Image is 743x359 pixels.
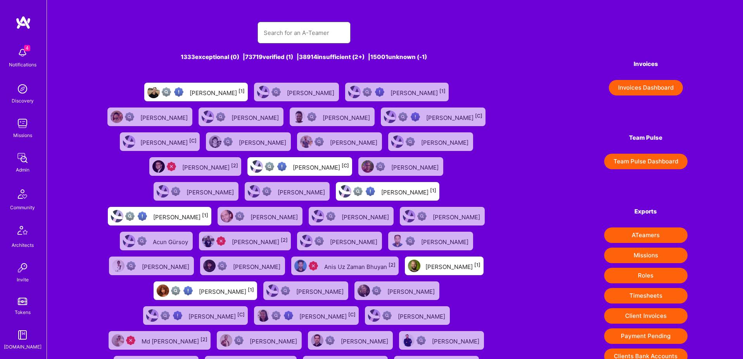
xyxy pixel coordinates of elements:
img: User Avatar [403,210,415,222]
img: Not fully vetted [265,162,274,171]
a: User AvatarNot Scrubbed[PERSON_NAME] [197,253,288,278]
sup: [1] [474,262,480,268]
a: User AvatarNot Scrubbed[PERSON_NAME] [203,129,294,154]
img: Not Scrubbed [223,137,233,146]
img: High Potential User [173,311,182,320]
div: [PERSON_NAME] [330,137,379,147]
img: User Avatar [202,235,214,247]
img: User Avatar [408,260,420,272]
img: User Avatar [123,235,135,247]
sup: [2] [281,237,288,243]
div: [PERSON_NAME] [250,335,299,345]
img: Community [13,185,32,203]
img: Not Scrubbed [234,336,244,345]
div: Invite [17,276,29,284]
a: User AvatarNot ScrubbedAcun Gürsoy [117,229,196,253]
div: [PERSON_NAME] [251,211,299,221]
a: User AvatarNot Scrubbed[PERSON_NAME] [362,303,453,328]
img: Not Scrubbed [406,236,415,246]
img: High Potential User [183,286,193,295]
div: Community [10,203,35,212]
a: User AvatarNot Scrubbed[PERSON_NAME] [305,328,396,353]
a: User AvatarNot fully vettedHigh Potential User[PERSON_NAME][1] [105,204,214,229]
div: [PERSON_NAME] [432,335,481,345]
img: User Avatar [384,111,396,123]
img: User Avatar [146,309,159,322]
a: Team Pulse Dashboard [604,154,688,169]
div: [PERSON_NAME] [398,310,447,321]
img: admin teamwork [15,150,30,166]
a: User AvatarUnqualifiedAnis Uz Zaman Bhuyan[2] [288,253,402,278]
div: Md [PERSON_NAME] [142,335,207,345]
img: Not Scrubbed [406,137,415,146]
input: Search for an A-Teamer [264,23,344,43]
div: [PERSON_NAME] [287,87,336,97]
div: Tokens [15,308,31,316]
img: User Avatar [203,260,216,272]
img: Not fully vetted [398,112,408,121]
div: [PERSON_NAME] [153,211,208,221]
a: User AvatarNot Scrubbed[PERSON_NAME] [287,104,378,129]
img: High Potential User [375,87,384,97]
img: Not Scrubbed [216,112,225,121]
img: User Avatar [221,210,233,222]
img: Not fully vetted [271,311,281,320]
img: High Potential User [366,187,375,196]
sup: [1] [248,287,254,293]
div: Acun Gürsoy [153,236,190,246]
img: logo [16,16,31,29]
sup: [C] [342,163,349,168]
a: User AvatarNot Scrubbed[PERSON_NAME] [397,204,488,229]
img: Architects [13,222,32,241]
div: [PERSON_NAME] [188,310,245,321]
div: [PERSON_NAME] [341,335,390,345]
button: Client Invoices [604,308,688,324]
img: Not fully vetted [171,286,180,295]
a: User AvatarNot Scrubbed[PERSON_NAME] [351,278,442,303]
a: User AvatarNot Scrubbed[PERSON_NAME] [214,328,305,353]
a: Invoices Dashboard [604,80,688,95]
img: Not Scrubbed [137,236,147,246]
div: [PERSON_NAME] [140,112,189,122]
div: [PERSON_NAME] [391,87,446,97]
img: User Avatar [157,185,169,198]
img: discovery [15,81,30,97]
div: [PERSON_NAME] [232,112,280,122]
img: High Potential User [284,311,293,320]
img: User Avatar [111,210,123,222]
img: User Avatar [358,284,370,297]
img: User Avatar [209,135,221,148]
div: Admin [16,166,29,174]
img: User Avatar [293,111,305,123]
img: User Avatar [266,284,279,297]
img: User Avatar [257,86,270,98]
a: User AvatarNot Scrubbed[PERSON_NAME] [150,179,242,204]
img: User Avatar [294,260,307,272]
sup: [1] [430,187,436,193]
a: User AvatarUnqualifiedMd [PERSON_NAME][2] [105,328,214,353]
img: Not Scrubbed [376,162,385,171]
img: User Avatar [391,135,404,148]
img: Not Scrubbed [126,261,136,271]
div: [PERSON_NAME] [233,261,282,271]
a: User AvatarNot Scrubbed[PERSON_NAME] [385,129,476,154]
img: High Potential User [174,87,183,97]
h4: Exports [604,208,688,215]
img: User Avatar [112,334,124,347]
img: tokens [18,298,27,305]
img: User Avatar [257,309,270,322]
img: Not Scrubbed [372,286,381,295]
div: [DOMAIN_NAME] [4,343,41,351]
div: [PERSON_NAME] [239,137,288,147]
a: User AvatarNot Scrubbed[PERSON_NAME] [306,204,397,229]
div: Discovery [12,97,34,105]
img: Not Scrubbed [382,311,392,320]
img: User Avatar [361,160,374,173]
sup: [2] [389,262,396,268]
img: Not Scrubbed [314,137,324,146]
img: User Avatar [391,235,404,247]
div: 1333 exceptional (0) | 73719 verified (1) | 38914 insufficient (2+) | 15001 unknown (-1) [102,53,505,61]
img: User Avatar [312,210,324,222]
a: User AvatarNot fully vettedHigh Potential User[PERSON_NAME][1] [150,278,260,303]
sup: [1] [202,212,208,218]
